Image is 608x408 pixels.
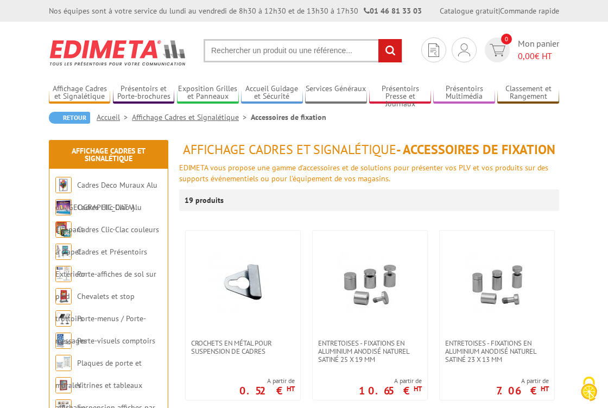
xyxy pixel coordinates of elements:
span: Entretoises - fixations en aluminium anodisé naturel satiné 25 x 19 mm [318,339,422,364]
a: Accueil Guidage et Sécurité [241,84,302,102]
a: Crochets en métal pour suspension de cadres [186,339,300,355]
a: Catalogue gratuit [440,6,498,16]
span: Crochets en métal pour suspension de cadres [191,339,295,355]
a: Services Généraux [305,84,366,102]
a: Cadres Deco Muraux Alu ou [GEOGRAPHIC_DATA] [55,180,157,212]
a: Affichage Cadres et Signalétique [72,146,145,163]
a: Affichage Cadres et Signalétique [49,84,110,102]
div: | [440,5,559,16]
a: Entretoises - fixations en aluminium anodisé naturel satiné 23 x 13 mm [440,339,554,364]
a: Plaques de porte et murales [55,358,142,390]
button: Cookies (fenêtre modale) [570,371,608,408]
img: devis rapide [490,44,505,56]
img: Plaques de porte et murales [55,355,72,371]
a: Classement et Rangement [497,84,559,102]
a: Cadres Clic-Clac Alu Clippant [55,202,142,234]
a: Cadres Clic-Clac couleurs à clapet [55,225,159,257]
input: Rechercher un produit ou une référence... [204,39,402,62]
strong: 01 46 81 33 03 [364,6,422,16]
span: 0 [501,34,512,44]
h1: - Accessoires de fixation [179,143,559,157]
span: Mon panier [518,37,559,62]
span: Affichage Cadres et Signalétique [183,141,396,158]
a: Présentoirs Presse et Journaux [369,84,430,102]
a: Entretoises - fixations en aluminium anodisé naturel satiné 25 x 19 mm [313,339,427,364]
a: Cadres et Présentoirs Extérieur [55,247,147,279]
li: Accessoires de fixation [251,112,326,123]
img: Crochets en métal pour suspension de cadres [205,247,281,323]
img: Entretoises - fixations en aluminium anodisé naturel satiné 25 x 19 mm [332,247,408,323]
span: Entretoises - fixations en aluminium anodisé naturel satiné 23 x 13 mm [445,339,549,364]
img: Cadres Deco Muraux Alu ou Bois [55,177,72,193]
input: rechercher [378,39,402,62]
p: 7.06 € [496,387,549,394]
a: Accueil [97,112,132,122]
a: Chevalets et stop trottoirs [55,291,135,323]
p: 0.52 € [239,387,295,394]
span: A partir de [359,377,422,385]
img: Entretoises - fixations en aluminium anodisé naturel satiné 23 x 13 mm [459,247,535,323]
a: Affichage Cadres et Signalétique [132,112,251,122]
span: € HT [518,50,559,62]
a: Porte-affiches de sol sur pied [55,269,156,301]
a: devis rapide 0 Mon panier 0,00€ HT [482,37,559,62]
a: Présentoirs Multimédia [433,84,495,102]
a: Retour [49,112,90,124]
span: EDIMETA vous propose une gamme d'accessoires et de solutions pour présenter vos PLV et vos produi... [179,163,548,183]
p: 19 produits [185,189,225,211]
a: Présentoirs et Porte-brochures [113,84,174,102]
sup: HT [414,384,422,393]
span: A partir de [496,377,549,385]
a: Porte-visuels comptoirs [77,336,155,346]
span: A partir de [239,377,295,385]
img: devis rapide [428,43,439,57]
img: Cookies (fenêtre modale) [575,375,603,403]
span: 0,00 [518,50,535,61]
sup: HT [287,384,295,393]
p: 10.65 € [359,387,422,394]
a: Exposition Grilles et Panneaux [177,84,238,102]
div: Nos équipes sont à votre service du lundi au vendredi de 8h30 à 12h30 et de 13h30 à 17h30 [49,5,422,16]
img: devis rapide [458,43,470,56]
sup: HT [541,384,549,393]
img: Edimeta [49,33,187,73]
a: Commande rapide [500,6,559,16]
a: Porte-menus / Porte-messages [55,314,146,346]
